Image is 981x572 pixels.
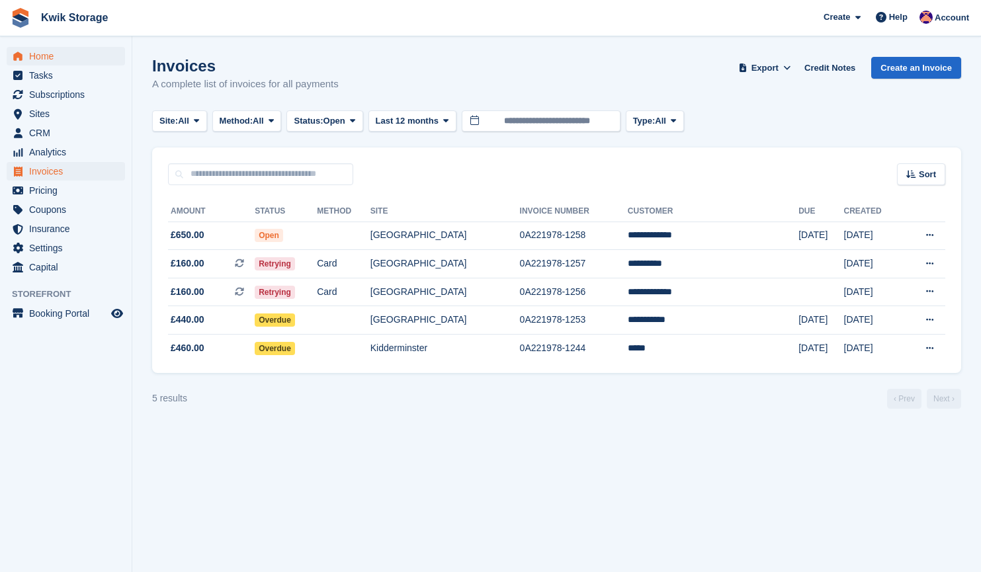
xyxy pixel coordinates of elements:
td: [DATE] [844,250,903,278]
td: Kidderminster [370,335,520,362]
td: [DATE] [844,278,903,306]
span: Invoices [29,162,108,181]
a: menu [7,220,125,238]
a: menu [7,85,125,104]
span: Type: [633,114,656,128]
td: 0A221978-1257 [520,250,628,278]
span: Home [29,47,108,65]
a: menu [7,258,125,276]
td: [GEOGRAPHIC_DATA] [370,250,520,278]
span: Booking Portal [29,304,108,323]
th: Status [255,201,317,222]
td: [DATE] [844,222,903,250]
td: 0A221978-1256 [520,278,628,306]
span: £440.00 [171,313,204,327]
td: Card [317,250,370,278]
td: 0A221978-1244 [520,335,628,362]
span: Overdue [255,313,295,327]
span: Sort [919,168,936,181]
a: Kwik Storage [36,7,113,28]
nav: Page [884,389,964,409]
span: Help [889,11,908,24]
span: £460.00 [171,341,204,355]
td: [DATE] [844,335,903,362]
span: All [655,114,666,128]
span: Tasks [29,66,108,85]
th: Method [317,201,370,222]
a: Previous [887,389,921,409]
td: [DATE] [798,222,843,250]
span: £160.00 [171,285,204,299]
span: £160.00 [171,257,204,270]
span: All [253,114,264,128]
span: All [178,114,189,128]
th: Site [370,201,520,222]
a: menu [7,104,125,123]
div: 5 results [152,391,187,405]
span: Account [935,11,969,24]
span: Capital [29,258,108,276]
a: menu [7,239,125,257]
td: [DATE] [798,306,843,335]
button: Export [736,57,794,79]
span: Settings [29,239,108,257]
span: Analytics [29,143,108,161]
td: [GEOGRAPHIC_DATA] [370,306,520,335]
span: Sites [29,104,108,123]
a: Create an Invoice [871,57,961,79]
span: Create [824,11,850,24]
td: [DATE] [844,306,903,335]
a: menu [7,66,125,85]
button: Type: All [626,110,684,132]
th: Created [844,201,903,222]
a: Preview store [109,306,125,321]
a: Credit Notes [799,57,861,79]
a: menu [7,47,125,65]
a: menu [7,143,125,161]
a: menu [7,181,125,200]
td: 0A221978-1258 [520,222,628,250]
span: Subscriptions [29,85,108,104]
span: Retrying [255,286,295,299]
th: Invoice Number [520,201,628,222]
span: Export [751,61,779,75]
td: [DATE] [798,335,843,362]
span: Storefront [12,288,132,301]
span: Last 12 months [376,114,439,128]
td: [GEOGRAPHIC_DATA] [370,278,520,306]
span: Site: [159,114,178,128]
span: Retrying [255,257,295,270]
a: menu [7,304,125,323]
button: Site: All [152,110,207,132]
span: Coupons [29,200,108,219]
a: menu [7,124,125,142]
span: Open [255,229,283,242]
span: £650.00 [171,228,204,242]
th: Amount [168,201,255,222]
img: Jade Stanley [919,11,933,24]
a: Next [927,389,961,409]
p: A complete list of invoices for all payments [152,77,339,92]
span: Status: [294,114,323,128]
a: menu [7,162,125,181]
a: menu [7,200,125,219]
button: Method: All [212,110,282,132]
th: Due [798,201,843,222]
img: stora-icon-8386f47178a22dfd0bd8f6a31ec36ba5ce8667c1dd55bd0f319d3a0aa187defe.svg [11,8,30,28]
button: Last 12 months [368,110,456,132]
span: CRM [29,124,108,142]
span: Pricing [29,181,108,200]
td: [GEOGRAPHIC_DATA] [370,222,520,250]
span: Method: [220,114,253,128]
span: Insurance [29,220,108,238]
span: Open [323,114,345,128]
th: Customer [628,201,798,222]
h1: Invoices [152,57,339,75]
td: 0A221978-1253 [520,306,628,335]
td: Card [317,278,370,306]
span: Overdue [255,342,295,355]
button: Status: Open [286,110,363,132]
